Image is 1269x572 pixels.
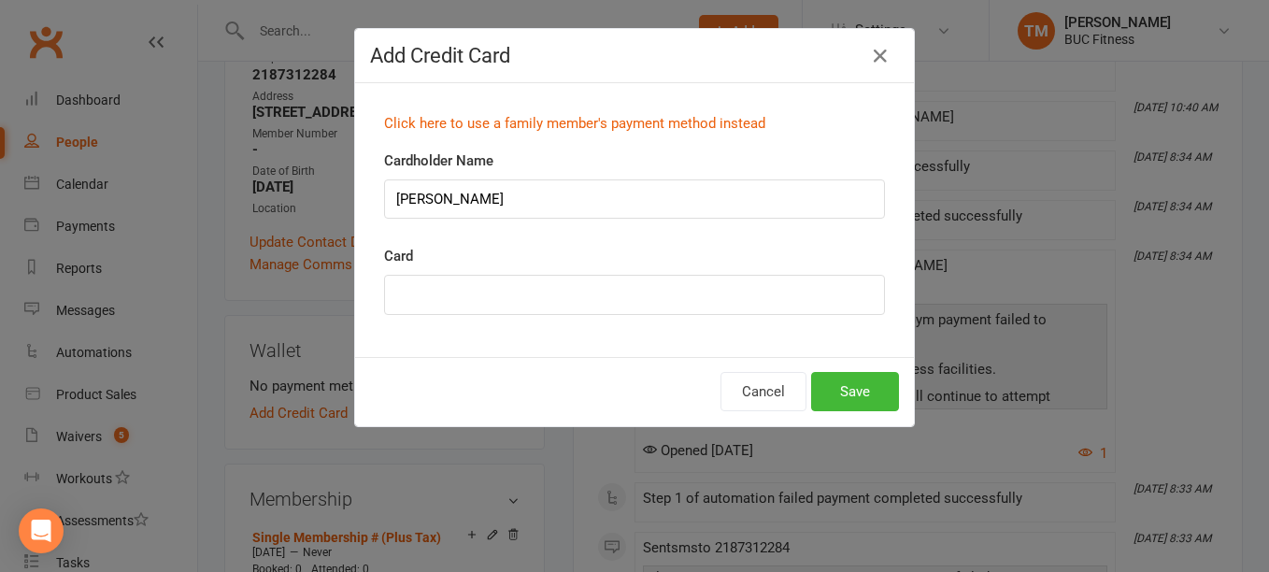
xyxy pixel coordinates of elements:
button: Save [811,372,899,411]
h4: Add Credit Card [370,44,899,67]
button: Close [865,41,895,71]
label: Cardholder Name [384,150,493,172]
label: Card [384,245,413,267]
button: Cancel [720,372,806,411]
a: Click here to use a family member's payment method instead [384,115,765,132]
iframe: Secure card payment input frame [396,287,873,303]
div: Open Intercom Messenger [19,508,64,553]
